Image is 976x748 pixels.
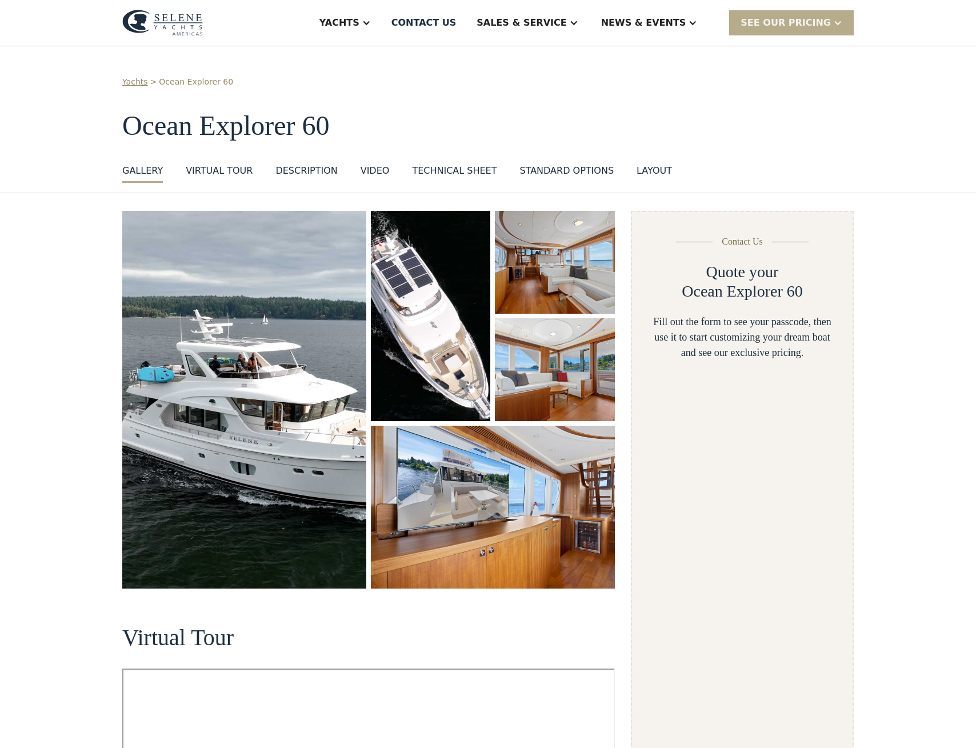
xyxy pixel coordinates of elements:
a: GALLERY [122,164,163,183]
div: Contact Us [722,235,763,249]
a: standard options [519,164,614,183]
a: Technical sheet [412,164,497,183]
div: DESCRIPTION [275,164,337,178]
div: SEE Our Pricing [741,16,831,30]
a: open lightbox [495,318,615,421]
a: VIRTUAL TOUR [186,164,253,183]
img: logo [122,10,203,36]
div: Contact US [391,16,457,30]
a: open lightbox [371,211,490,421]
a: layout [637,164,672,183]
h2: Quote your [706,262,779,282]
a: Yachts [122,76,148,88]
div: VIDEO [361,164,390,178]
a: Ocean Explorer 60 [159,76,233,88]
div: VIRTUAL TOUR [186,164,253,178]
a: DESCRIPTION [275,164,337,183]
div: Yachts [319,16,359,30]
div: SEE Our Pricing [729,10,854,35]
div: Fill out the form to see your passcode, then use it to start customizing your dream boat and see ... [650,314,834,361]
a: open lightbox [122,211,366,589]
a: open lightbox [495,211,615,314]
a: open lightbox [371,426,615,589]
div: News & EVENTS [601,16,686,30]
div: Technical sheet [412,164,497,178]
div: GALLERY [122,164,163,178]
a: VIDEO [361,164,390,183]
h1: Ocean Explorer 60 [122,111,854,141]
div: Sales & Service [477,16,566,30]
div: layout [637,164,672,178]
div: > [150,76,157,88]
h2: Ocean Explorer 60 [682,282,802,301]
h2: Virtual Tour [122,625,615,650]
div: standard options [519,164,614,178]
